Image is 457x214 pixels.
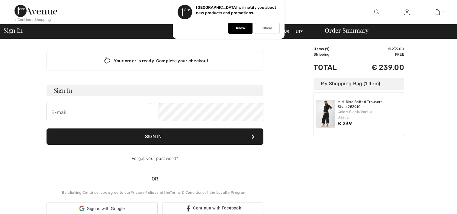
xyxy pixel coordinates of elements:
img: Mid-Rise Belted Trousers Style 253910 [316,100,335,128]
button: Sign In [47,128,263,145]
h3: Sign In [47,85,263,96]
div: My Shopping Bag (1 Item) [314,78,404,90]
span: € 239 [338,121,352,126]
div: < Continue Shopping [14,17,51,22]
span: EN [295,29,303,34]
input: E-mail [47,103,151,121]
span: Sign In [4,27,22,33]
td: Items ( ) [314,46,351,52]
div: Order Summary [317,27,453,33]
span: 1 [326,47,328,51]
span: Continue with Facebook [193,206,241,210]
div: By clicking Continue, you agree to our and the of the Loyalty Program. [47,190,263,195]
a: Forgot your password? [132,156,178,161]
p: Allow [236,26,245,31]
span: Sign in with Google [87,206,125,212]
a: Terms & Conditions [170,190,204,195]
span: OR [149,175,161,183]
div: Your order is ready. Complete your checkout! [47,51,263,70]
p: [GEOGRAPHIC_DATA] will notify you about new products and promotions. [196,5,276,15]
img: 1ère Avenue [14,5,57,17]
div: Color: Black/Vanilla Size: L [338,109,402,120]
td: Total [314,57,351,78]
a: Privacy Policy [130,190,156,195]
p: Close [262,26,272,31]
td: Shipping [314,52,351,57]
